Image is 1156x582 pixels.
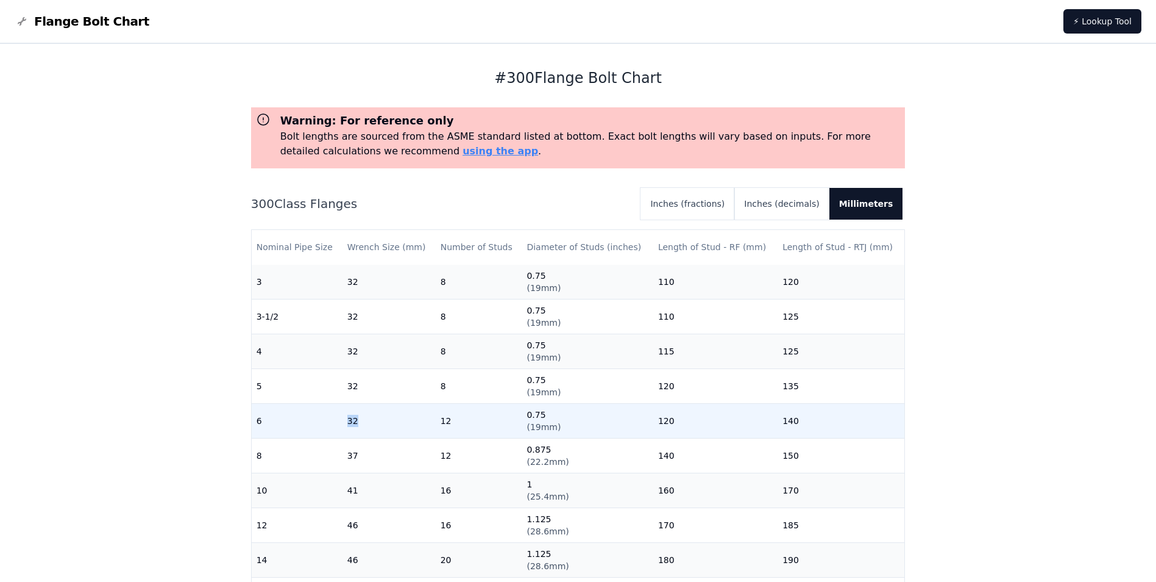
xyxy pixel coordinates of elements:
[436,542,522,577] td: 20
[252,508,342,542] td: 12
[778,334,904,368] td: 125
[436,403,522,438] td: 12
[522,508,653,542] td: 1.125
[527,492,569,501] span: ( 25.4mm )
[527,457,569,467] span: ( 22.2mm )
[342,230,436,265] th: Wrench Size (mm)
[436,230,522,265] th: Number of Studs
[342,368,436,403] td: 32
[342,473,436,508] td: 41
[252,403,342,438] td: 6
[527,526,569,536] span: ( 28.6mm )
[1063,9,1141,34] a: ⚡ Lookup Tool
[778,508,904,542] td: 185
[527,353,561,362] span: ( 19mm )
[734,188,829,220] button: Inches (decimals)
[778,368,904,403] td: 135
[436,368,522,403] td: 8
[778,264,904,299] td: 120
[522,473,653,508] td: 1
[436,473,522,508] td: 16
[778,438,904,473] td: 150
[640,188,734,220] button: Inches (fractions)
[778,542,904,577] td: 190
[653,542,778,577] td: 180
[522,542,653,577] td: 1.125
[653,230,778,265] th: Length of Stud - RF (mm)
[342,508,436,542] td: 46
[436,508,522,542] td: 16
[252,368,342,403] td: 5
[463,145,538,157] a: using the app
[252,473,342,508] td: 10
[522,299,653,334] td: 0.75
[522,438,653,473] td: 0.875
[436,334,522,368] td: 8
[778,473,904,508] td: 170
[653,264,778,299] td: 110
[252,264,342,299] td: 3
[653,403,778,438] td: 120
[778,299,904,334] td: 125
[436,299,522,334] td: 8
[522,264,653,299] td: 0.75
[342,542,436,577] td: 46
[653,299,778,334] td: 110
[522,334,653,368] td: 0.75
[15,13,149,30] a: Flange Bolt Chart LogoFlange Bolt Chart
[829,188,903,220] button: Millimeters
[436,264,522,299] td: 8
[251,195,631,212] h2: 300 Class Flanges
[252,230,342,265] th: Nominal Pipe Size
[342,334,436,368] td: 32
[653,368,778,403] td: 120
[252,542,342,577] td: 14
[527,387,561,397] span: ( 19mm )
[342,403,436,438] td: 32
[522,230,653,265] th: Diameter of Studs (inches)
[342,264,436,299] td: 32
[778,403,904,438] td: 140
[778,230,904,265] th: Length of Stud - RTJ (mm)
[342,438,436,473] td: 37
[527,422,561,432] span: ( 19mm )
[653,438,778,473] td: 140
[34,13,149,30] span: Flange Bolt Chart
[252,299,342,334] td: 3-1/2
[653,508,778,542] td: 170
[527,318,561,328] span: ( 19mm )
[522,403,653,438] td: 0.75
[280,112,901,129] h3: Warning: For reference only
[15,14,29,29] img: Flange Bolt Chart Logo
[653,334,778,368] td: 115
[251,68,906,88] h1: # 300 Flange Bolt Chart
[252,438,342,473] td: 8
[527,283,561,293] span: ( 19mm )
[252,334,342,368] td: 4
[342,299,436,334] td: 32
[527,561,569,571] span: ( 28.6mm )
[280,129,901,159] p: Bolt lengths are sourced from the ASME standard listed at bottom. Exact bolt lengths will vary ba...
[436,438,522,473] td: 12
[653,473,778,508] td: 160
[522,368,653,403] td: 0.75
